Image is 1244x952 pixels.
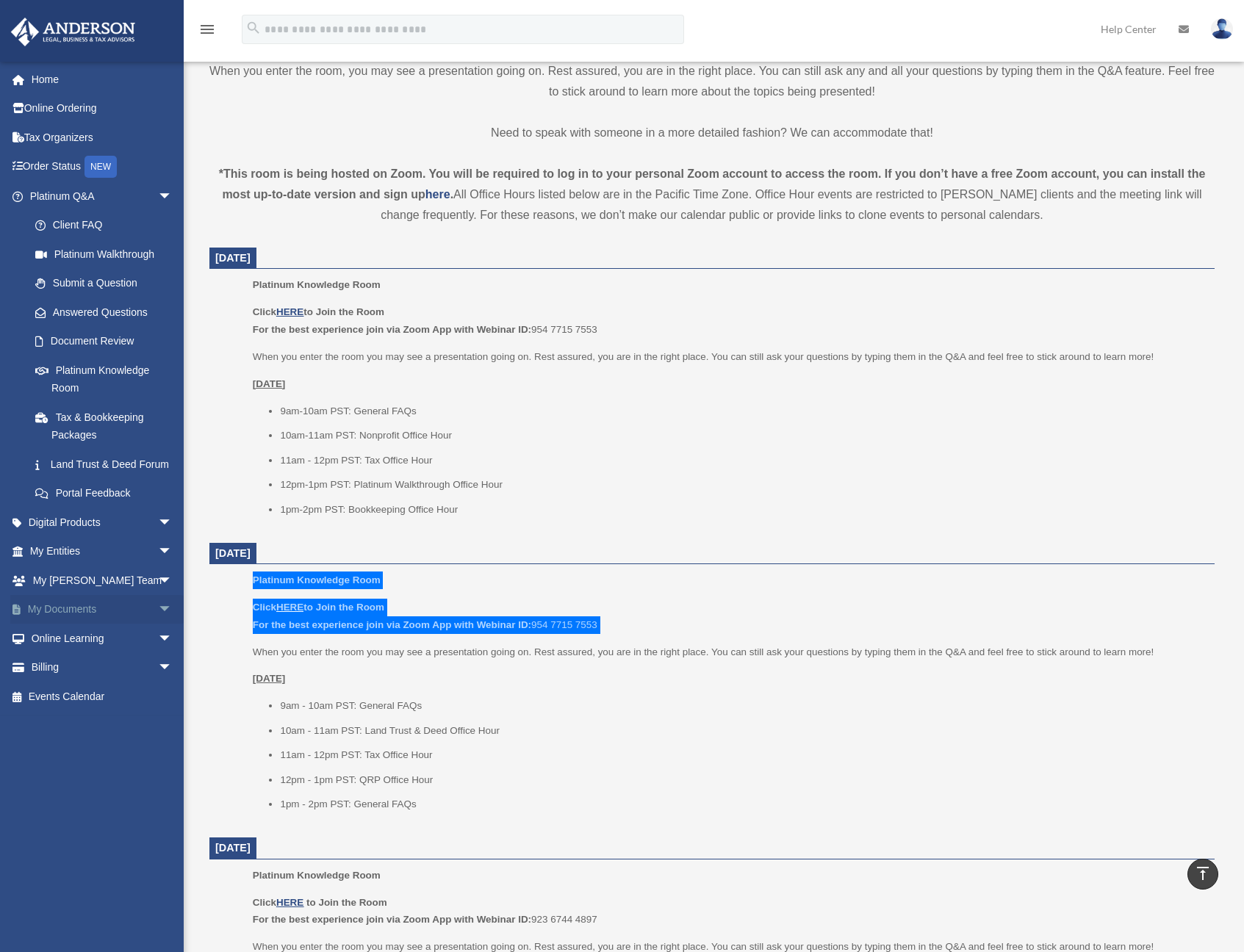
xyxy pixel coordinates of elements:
[10,653,195,682] a: Billingarrow_drop_down
[306,897,387,908] b: to Join the Room
[158,595,187,625] span: arrow_drop_down
[245,20,262,36] i: search
[253,303,1204,338] p: 954 7715 7553
[215,842,251,854] span: [DATE]
[215,252,251,264] span: [DATE]
[10,65,195,94] a: Home
[10,181,195,211] a: Platinum Q&Aarrow_drop_down
[10,508,195,537] a: Digital Productsarrow_drop_down
[21,479,195,508] a: Portal Feedback
[253,673,286,684] u: [DATE]
[253,897,306,908] b: Click
[158,653,187,683] span: arrow_drop_down
[21,403,195,450] a: Tax & Bookkeeping Packages
[21,327,195,356] a: Document Review
[209,61,1215,102] p: When you enter the room, you may see a presentation going on. Rest assured, you are in the right ...
[280,771,1204,789] li: 12pm - 1pm PST: QRP Office Hour
[10,537,195,566] a: My Entitiesarrow_drop_down
[253,378,286,389] u: [DATE]
[280,427,1204,444] li: 10am-11am PST: Nonprofit Office Hour
[10,682,195,711] a: Events Calendar
[209,123,1215,143] p: Need to speak with someone in a more detailed fashion? We can accommodate that!
[7,18,140,46] img: Anderson Advisors Platinum Portal
[198,21,216,38] i: menu
[425,188,450,201] a: here
[280,697,1204,715] li: 9am - 10am PST: General FAQs
[21,297,195,327] a: Answered Questions
[280,403,1204,420] li: 9am-10am PST: General FAQs
[253,574,381,585] span: Platinum Knowledge Room
[253,643,1204,661] p: When you enter the room you may see a presentation going on. Rest assured, you are in the right p...
[1194,865,1212,882] i: vertical_align_top
[158,624,187,654] span: arrow_drop_down
[276,306,303,317] a: HERE
[1211,18,1233,40] img: User Pic
[253,348,1204,366] p: When you enter the room you may see a presentation going on. Rest assured, you are in the right p...
[85,156,117,178] div: NEW
[158,508,187,538] span: arrow_drop_down
[209,164,1215,226] div: All Office Hours listed below are in the Pacific Time Zone. Office Hour events are restricted to ...
[253,279,381,290] span: Platinum Knowledge Room
[215,547,251,559] span: [DATE]
[158,181,187,212] span: arrow_drop_down
[10,123,195,152] a: Tax Organizers
[253,894,1204,928] p: 923 6744 4897
[253,870,381,881] span: Platinum Knowledge Room
[253,914,531,925] b: For the best experience join via Zoom App with Webinar ID:
[280,452,1204,469] li: 11am - 12pm PST: Tax Office Hour
[10,94,195,123] a: Online Ordering
[10,624,195,653] a: Online Learningarrow_drop_down
[158,537,187,567] span: arrow_drop_down
[21,239,195,269] a: Platinum Walkthrough
[158,566,187,596] span: arrow_drop_down
[21,356,187,403] a: Platinum Knowledge Room
[253,306,384,317] b: Click to Join the Room
[198,26,216,38] a: menu
[280,501,1204,519] li: 1pm-2pm PST: Bookkeeping Office Hour
[253,599,1204,633] p: 954 7715 7553
[10,595,195,624] a: My Documentsarrow_drop_down
[21,211,195,240] a: Client FAQ
[21,450,195,479] a: Land Trust & Deed Forum
[280,796,1204,813] li: 1pm - 2pm PST: General FAQs
[1187,859,1218,890] a: vertical_align_top
[21,269,195,298] a: Submit a Question
[253,324,531,335] b: For the best experience join via Zoom App with Webinar ID:
[280,722,1204,740] li: 10am - 11am PST: Land Trust & Deed Office Hour
[219,167,1206,201] strong: *This room is being hosted on Zoom. You will be required to log in to your personal Zoom account ...
[276,897,303,908] a: HERE
[280,746,1204,764] li: 11am - 12pm PST: Tax Office Hour
[276,602,303,613] a: HERE
[10,152,195,182] a: Order StatusNEW
[280,476,1204,494] li: 12pm-1pm PST: Platinum Walkthrough Office Hour
[253,619,531,630] b: For the best experience join via Zoom App with Webinar ID:
[253,602,384,613] b: Click to Join the Room
[450,188,453,201] strong: .
[10,566,195,595] a: My [PERSON_NAME] Teamarrow_drop_down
